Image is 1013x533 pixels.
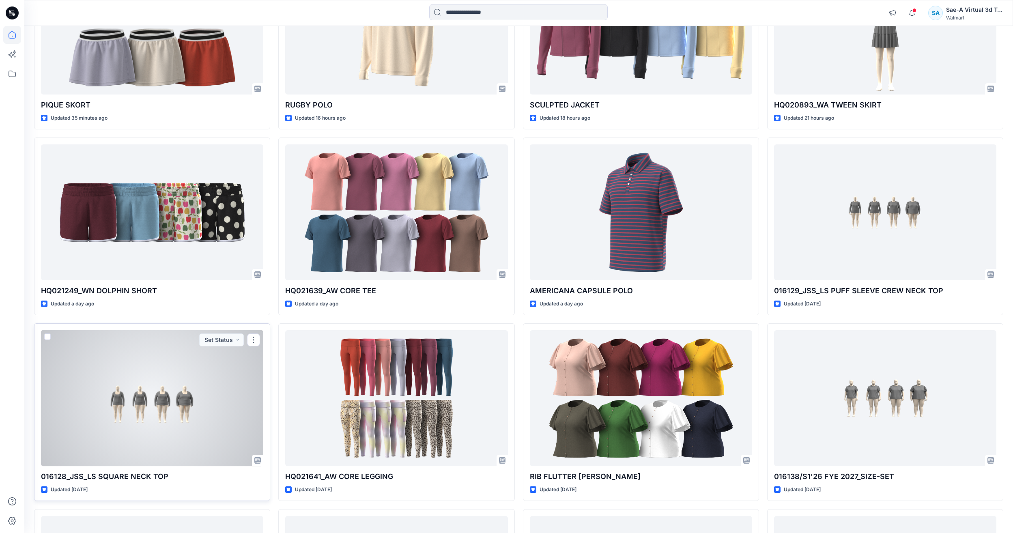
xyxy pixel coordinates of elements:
a: 016128_JSS_LS SQUARE NECK TOP [41,330,263,466]
p: Updated [DATE] [784,300,821,308]
a: HQ021639_AW CORE TEE [285,144,508,280]
p: 016138/S1'26 FYE 2027_SIZE-SET [774,471,996,482]
p: RIB FLUTTER [PERSON_NAME] [530,471,752,482]
div: SA [928,6,943,20]
p: Updated [DATE] [51,486,88,494]
p: 016129_JSS_LS PUFF SLEEVE CREW NECK TOP [774,285,996,297]
p: Updated a day ago [51,300,94,308]
p: Updated 21 hours ago [784,114,834,123]
a: RIB FLUTTER HENLEY [530,330,752,466]
p: Updated [DATE] [295,486,332,494]
p: Updated a day ago [540,300,583,308]
p: Updated a day ago [295,300,338,308]
p: Updated 16 hours ago [295,114,346,123]
a: HQ021641_AW CORE LEGGING [285,330,508,466]
a: 016129_JSS_LS PUFF SLEEVE CREW NECK TOP [774,144,996,280]
p: AMERICANA CAPSULE POLO [530,285,752,297]
p: HQ020893_WA TWEEN SKIRT [774,99,996,111]
p: HQ021249_WN DOLPHIN SHORT [41,285,263,297]
p: Updated [DATE] [784,486,821,494]
p: 016128_JSS_LS SQUARE NECK TOP [41,471,263,482]
p: SCULPTED JACKET [530,99,752,111]
p: HQ021641_AW CORE LEGGING [285,471,508,482]
a: AMERICANA CAPSULE POLO [530,144,752,280]
p: Updated [DATE] [540,486,576,494]
p: PIQUE SKORT [41,99,263,111]
a: 016138/S1'26 FYE 2027_SIZE-SET [774,330,996,466]
p: RUGBY POLO [285,99,508,111]
p: HQ021639_AW CORE TEE [285,285,508,297]
div: Sae-A Virtual 3d Team [946,5,1003,15]
p: Updated 35 minutes ago [51,114,108,123]
div: Walmart [946,15,1003,21]
a: HQ021249_WN DOLPHIN SHORT [41,144,263,280]
p: Updated 18 hours ago [540,114,590,123]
